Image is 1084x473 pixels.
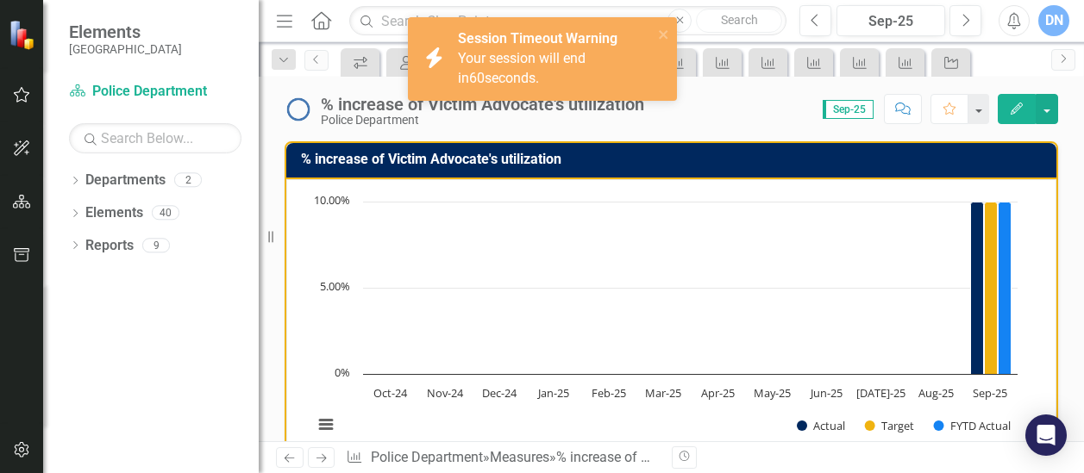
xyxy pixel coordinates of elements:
div: % increase of Victim Advocate's utilization [321,95,644,114]
text: Oct-24 [373,385,408,401]
a: Elements [85,203,143,223]
a: Reports [85,236,134,256]
button: Sep-25 [836,5,945,36]
img: ClearPoint Strategy [9,20,39,50]
button: close [658,24,670,44]
div: Police Department [321,114,644,127]
div: » » [346,448,658,468]
a: Police Department [69,82,241,102]
a: Measures [490,449,549,465]
h3: % increase of Victim Advocate's utilization [301,152,1048,167]
g: Actual, bar series 1 of 3 with 12 bars. [391,202,984,375]
g: FYTD Actual, bar series 3 of 3 with 12 bars. [391,202,1012,375]
span: Sep-25 [823,100,874,119]
text: Feb-25 [592,385,626,401]
strong: Session Timeout Warning [458,30,617,47]
text: Sep-25 [973,385,1007,401]
text: Mar-25 [645,385,681,401]
text: 10.00% [314,192,350,208]
img: No Information [285,96,312,123]
text: 5.00% [320,278,350,294]
text: May-25 [754,385,791,401]
span: Search [721,13,758,27]
button: DN [1038,5,1069,36]
div: Chart. Highcharts interactive chart. [304,193,1038,451]
a: Police Department [371,449,483,465]
span: Elements [69,22,182,42]
div: Open Intercom Messenger [1025,414,1067,456]
div: % increase of Victim Advocate's utilization [556,449,812,465]
small: [GEOGRAPHIC_DATA] [69,42,182,56]
button: Search [696,9,782,33]
div: 40 [152,206,179,221]
a: Departments [85,171,166,190]
div: 2 [174,173,202,188]
path: Sep-25, 10. Target. [985,202,998,374]
input: Search Below... [69,123,241,153]
path: Sep-25, 10. FYTD Actual. [999,202,1012,374]
button: Show FYTD Actual [934,418,1011,433]
text: [DATE]-25 [856,385,905,401]
span: 60 [469,70,485,86]
text: Dec-24 [482,385,517,401]
g: Target, bar series 2 of 3 with 12 bars. [391,202,998,375]
button: View chart menu, Chart [314,413,338,437]
button: Show Target [865,418,914,433]
button: Show Actual [797,418,845,433]
path: Sep-25, 10. Actual. [971,202,984,374]
div: 9 [142,238,170,252]
text: 0% [335,364,350,380]
text: Aug-25 [918,385,954,401]
svg: Interactive chart [304,193,1026,451]
text: Jun-25 [809,385,843,401]
input: Search ClearPoint... [349,6,786,36]
div: Sep-25 [843,11,939,32]
span: Your session will end in seconds. [458,50,586,86]
text: Nov-24 [427,385,464,401]
text: Jan-25 [536,385,569,401]
text: Apr-25 [701,385,735,401]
